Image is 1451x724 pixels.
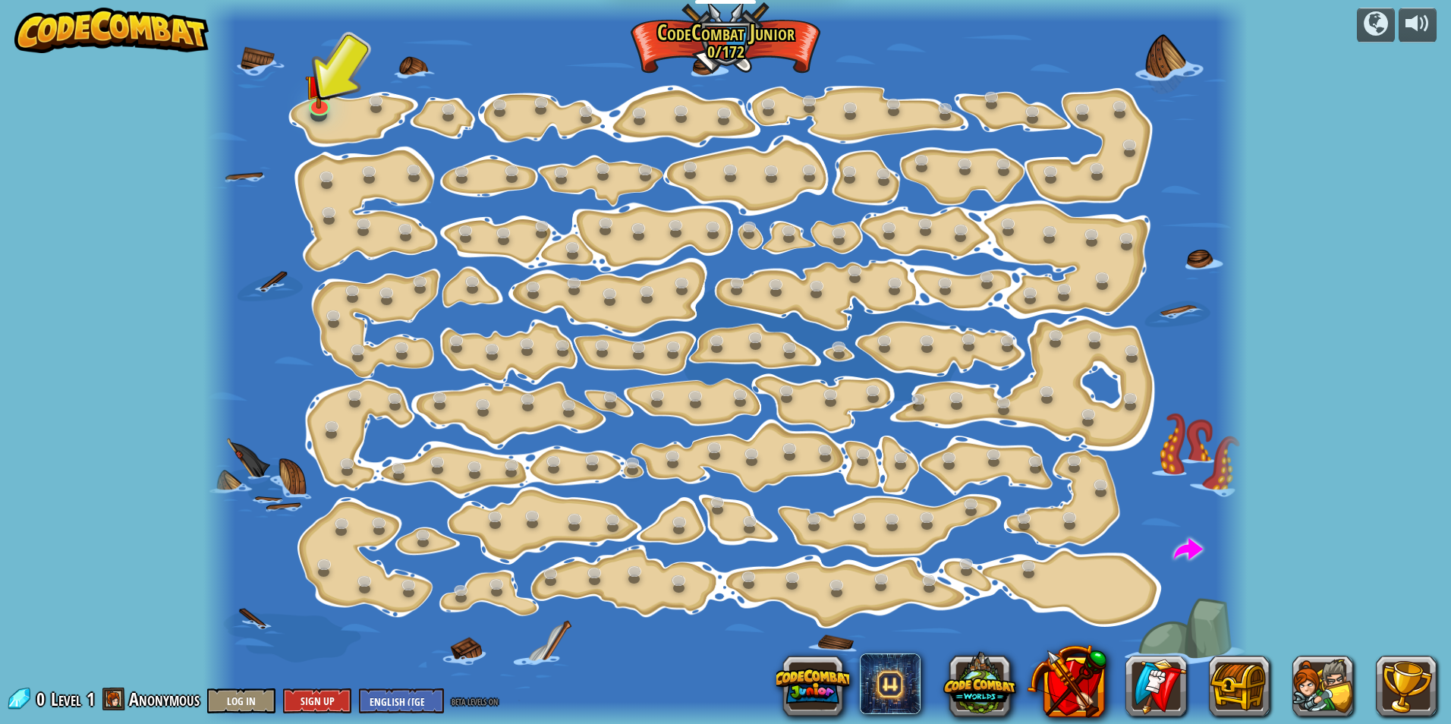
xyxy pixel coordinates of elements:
span: 1 [87,687,95,711]
span: Level [51,687,81,712]
button: Log In [207,688,275,713]
button: Adjust volume [1399,8,1437,43]
span: beta levels on [452,694,498,708]
img: CodeCombat - Learn how to code by playing a game [14,8,209,53]
button: Sign Up [283,688,351,713]
button: Campaigns [1357,8,1395,43]
img: level-banner-unstarted.png [305,61,333,109]
span: 0 [36,687,49,711]
span: Anonymous [129,687,200,711]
